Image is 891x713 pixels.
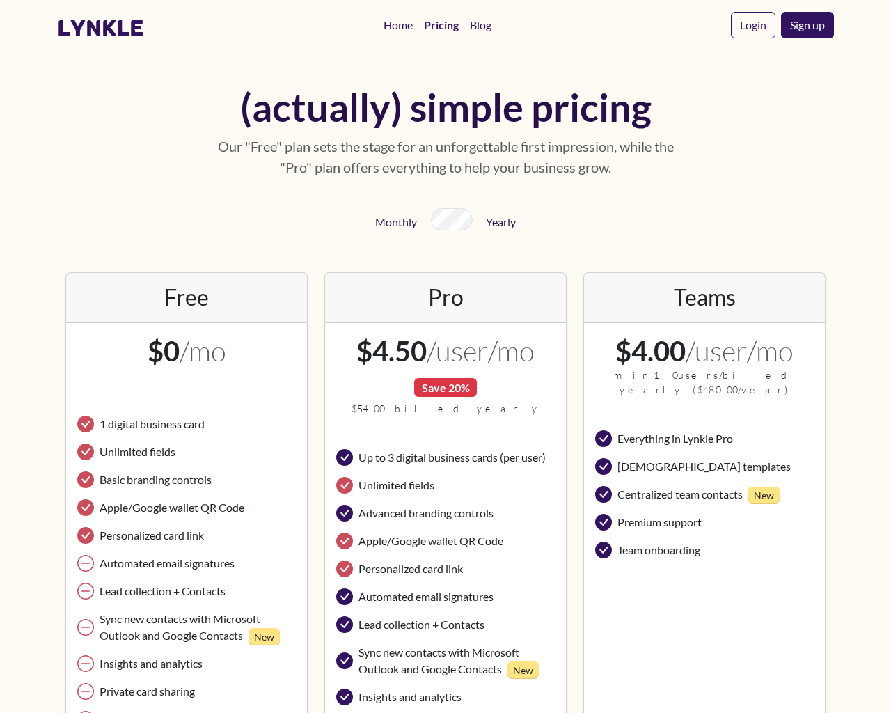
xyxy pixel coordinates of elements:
span: Personalized card link [358,561,463,577]
span: Basic branding controls [100,471,212,488]
span: Team onboarding [617,542,700,558]
span: Sync new contacts with Microsoft Outlook and Google Contacts [358,644,555,677]
h2: Pro [428,283,464,311]
span: Everything in Lynkle Pro [617,430,733,447]
span: 1 digital business card [100,416,205,432]
span: Monthly [375,215,417,228]
h2: Free [77,284,296,311]
small: $54.00 billed yearly [336,401,555,416]
a: Blog [464,11,497,39]
p: Our "Free" plan sets the stage for an unforgettable first impression, while the "Pro" plan offers... [214,136,677,178]
span: Personalized card link [100,527,204,544]
span: $4.00 [615,334,686,368]
span: Up to 3 digital business cards (per user) [358,449,546,466]
span: $0 [148,334,180,368]
span: Apple/Google wallet QR Code [100,499,244,516]
span: Automated email signatures [100,555,235,572]
span: Insights and analytics [358,689,462,705]
span: Lead collection + Contacts [100,583,226,600]
span: Apple/Google wallet QR Code [358,533,503,549]
span: Yearly [486,215,516,228]
span: Private card sharing [100,683,195,700]
small: /user/mo [686,334,794,368]
span: Advanced branding controls [358,505,494,522]
span: Unlimited fields [358,477,434,494]
span: Unlimited fields [100,444,175,460]
span: [DEMOGRAPHIC_DATA] templates [617,458,791,475]
a: Login [731,12,775,38]
span: Sync new contacts with Microsoft Outlook and Google Contacts [100,611,296,644]
small: /mo [180,334,226,368]
small: min 10 users/billed yearly ( $480.00 /year) [595,368,814,397]
span: Premium support [617,514,702,531]
a: lynkle [57,15,144,41]
span: $4.50 [356,334,427,368]
h2: Teams [674,283,736,311]
small: New [748,487,780,504]
span: Automated email signatures [358,588,494,605]
a: Sign up [781,12,834,38]
a: Pricing [418,11,464,39]
a: Home [378,11,418,39]
span: Lead collection + Contacts [358,616,484,633]
small: New [507,661,539,679]
small: /user/mo [414,334,535,401]
small: New [249,628,280,645]
h1: (actually) simple pricing [214,84,677,130]
span: Centralized team contacts [617,486,780,503]
span: Save 20% [414,378,477,397]
span: Insights and analytics [100,655,203,672]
